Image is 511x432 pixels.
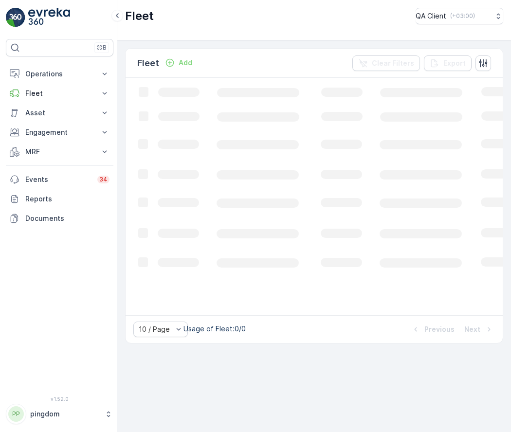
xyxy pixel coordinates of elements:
[6,396,113,402] span: v 1.52.0
[8,406,24,422] div: PP
[25,108,94,118] p: Asset
[410,324,456,335] button: Previous
[6,170,113,189] a: Events34
[6,404,113,424] button: PPpingdom
[463,324,495,335] button: Next
[179,58,192,68] p: Add
[6,8,25,27] img: logo
[137,56,159,70] p: Fleet
[25,89,94,98] p: Fleet
[6,123,113,142] button: Engagement
[352,55,420,71] button: Clear Filters
[6,64,113,84] button: Operations
[450,12,475,20] p: ( +03:00 )
[6,84,113,103] button: Fleet
[6,103,113,123] button: Asset
[424,55,472,71] button: Export
[28,8,70,27] img: logo_light-DOdMpM7g.png
[25,147,94,157] p: MRF
[25,175,91,184] p: Events
[416,8,503,24] button: QA Client(+03:00)
[97,44,107,52] p: ⌘B
[125,8,154,24] p: Fleet
[416,11,446,21] p: QA Client
[25,194,109,204] p: Reports
[6,142,113,162] button: MRF
[25,69,94,79] p: Operations
[99,176,108,183] p: 34
[161,57,196,69] button: Add
[6,189,113,209] a: Reports
[443,58,466,68] p: Export
[6,209,113,228] a: Documents
[424,324,455,334] p: Previous
[183,324,246,334] p: Usage of Fleet : 0/0
[372,58,414,68] p: Clear Filters
[25,127,94,137] p: Engagement
[25,214,109,223] p: Documents
[30,409,100,419] p: pingdom
[464,324,480,334] p: Next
